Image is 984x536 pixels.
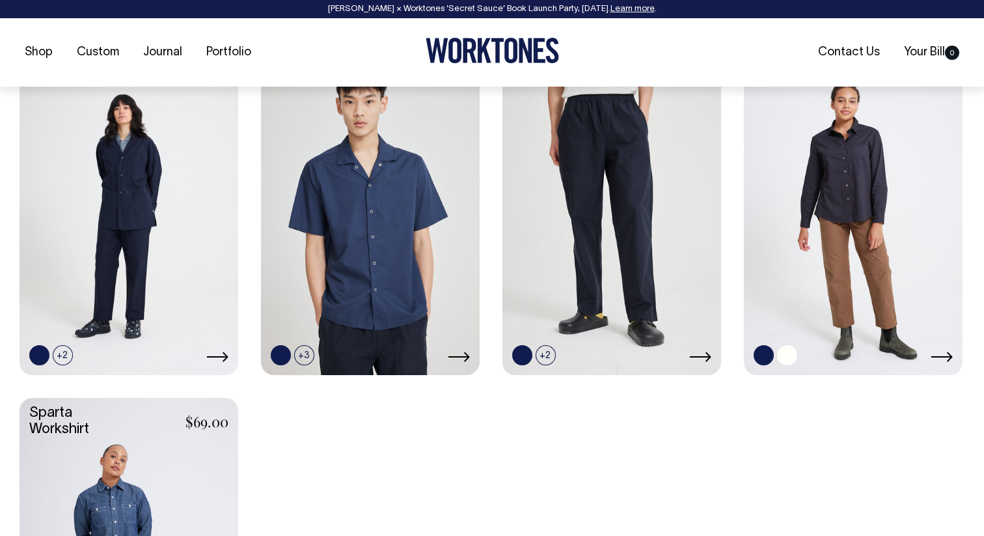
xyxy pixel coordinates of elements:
[945,46,959,60] span: 0
[610,5,655,13] a: Learn more
[138,42,187,63] a: Journal
[899,42,964,63] a: Your Bill0
[201,42,256,63] a: Portfolio
[536,345,556,365] span: +2
[72,42,124,63] a: Custom
[294,345,314,365] span: +3
[20,42,58,63] a: Shop
[53,345,73,365] span: +2
[13,5,971,14] div: [PERSON_NAME] × Worktones ‘Secret Sauce’ Book Launch Party, [DATE]. .
[813,42,885,63] a: Contact Us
